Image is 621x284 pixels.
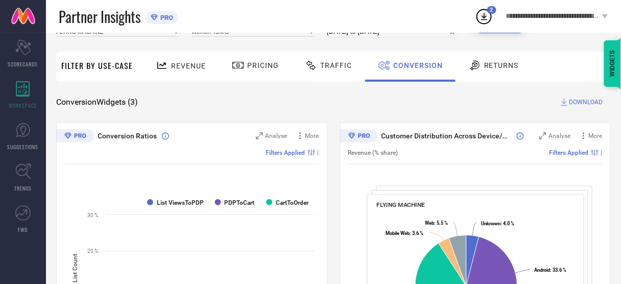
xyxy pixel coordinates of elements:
span: FWD [18,226,28,233]
span: | [318,149,319,156]
text: List ViewsToPDP [157,199,204,206]
div: Open download list [475,7,493,26]
tspan: Android [534,268,550,273]
span: PRO [158,14,173,21]
text: : 5.5 % [425,220,448,226]
span: DOWNLOAD [569,97,603,107]
tspan: Unknown [481,221,500,226]
text: 20 % [87,248,98,254]
span: Partner Insights [59,6,140,27]
span: Conversion [393,61,443,69]
span: Customer Distribution Across Device/OS [381,132,512,140]
span: Analyse [549,132,571,139]
tspan: Mobile Web [386,230,410,236]
tspan: List Count [71,254,79,282]
span: More [589,132,603,139]
span: Conversion Widgets ( 3 ) [56,97,138,107]
span: Conversion Ratios [98,132,157,140]
span: Analyse [266,132,288,139]
text: 30 % [87,212,98,218]
span: More [305,132,319,139]
span: Filter By Use-Case [61,59,133,72]
span: Pricing [247,61,279,69]
text: : 33.6 % [534,268,566,273]
span: Revenue [171,62,206,70]
span: TRENDS [14,184,32,192]
text: : 3.6 % [386,230,423,236]
svg: Zoom [256,132,263,139]
span: 2 [490,7,493,13]
span: Filters Applied [550,149,589,156]
div: Premium [340,129,378,145]
span: Traffic [320,61,352,69]
div: Premium [56,129,94,145]
tspan: Web [425,220,434,226]
span: Revenue (% share) [348,149,398,156]
span: WORKSPACE [9,102,37,109]
svg: Zoom [539,132,546,139]
span: Filters Applied [266,149,305,156]
span: SCORECARDS [8,60,38,68]
span: Returns [484,61,519,69]
span: FLYING MACHINE [376,201,425,208]
span: | [601,149,603,156]
text: PDPToCart [225,199,255,206]
text: CartToOrder [276,199,309,206]
text: : 4.0 % [481,221,514,226]
span: SUGGESTIONS [8,143,39,151]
